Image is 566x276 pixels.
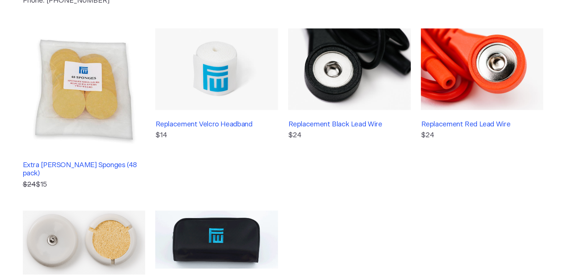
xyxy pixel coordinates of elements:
p: $24 [421,130,543,141]
p: $15 [23,180,145,190]
a: Replacement Red Lead Wire$24 [421,28,543,190]
h3: Replacement Black Lead Wire [288,120,410,129]
h3: Replacement Red Lead Wire [421,120,543,129]
img: Replacement Black Lead Wire [288,28,410,110]
a: Replacement Velcro Headband$14 [155,28,278,190]
img: Replacement Red Lead Wire [421,28,543,110]
img: Replacement Sponge Receptacles [23,211,145,275]
p: $24 [288,130,410,141]
s: $24 [23,181,36,188]
img: Extra Fisher Wallace Sponges (48 pack) [23,28,145,151]
img: Replacement Velcro Headband [155,28,278,110]
p: $14 [155,130,278,141]
img: Fisher Wallace Pouch [155,211,278,269]
h3: Replacement Velcro Headband [155,120,278,129]
h3: Extra [PERSON_NAME] Sponges (48 pack) [23,161,145,178]
a: Extra [PERSON_NAME] Sponges (48 pack) $24$15 [23,28,145,190]
a: Replacement Black Lead Wire$24 [288,28,410,190]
